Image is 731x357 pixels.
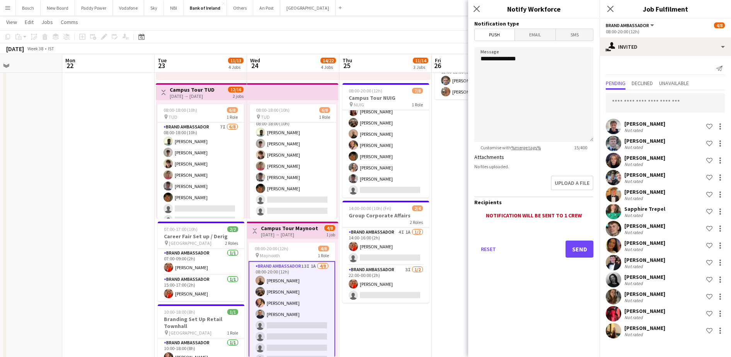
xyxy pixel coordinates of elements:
[65,57,75,64] span: Mon
[624,222,665,229] div: [PERSON_NAME]
[354,102,364,108] span: NUIG
[233,92,244,99] div: 2 jobs
[624,229,644,235] div: Not rated
[474,154,504,161] label: Attachments
[341,61,352,70] span: 25
[624,144,644,150] div: Not rated
[349,205,391,211] span: 14:00-00:00 (10h) (Fri)
[659,80,689,86] span: Unavailable
[41,19,53,26] span: Jobs
[227,330,238,336] span: 1 Role
[261,232,319,237] div: [DATE] → [DATE]
[606,80,625,86] span: Pending
[25,19,34,26] span: Edit
[434,61,441,70] span: 26
[342,265,429,303] app-card-role: Brand Ambassador3I1/222:00-00:00 (2h)[PERSON_NAME]
[412,102,423,108] span: 1 Role
[75,0,113,15] button: Paddy Power
[624,178,644,184] div: Not rated
[158,316,244,330] h3: Branding Set Up Retail Townhall
[227,226,238,232] span: 2/2
[225,240,238,246] span: 2 Roles
[474,212,593,219] div: Notification will be sent to 1 crew
[435,57,441,64] span: Fri
[342,83,429,198] app-job-card: 08:00-20:00 (12h)7/8Campus Tour NUIG NUIG1 RoleBrand Ambassador4I2A7/808:00-20:00 (12h)[PERSON_NA...
[624,195,644,201] div: Not rated
[169,114,177,120] span: TUD
[606,22,649,28] span: Brand Ambassador
[474,20,593,27] h3: Notification type
[632,80,653,86] span: Declined
[48,46,54,51] div: IST
[551,176,593,190] button: Upload a file
[261,225,319,232] h3: Campus Tour Maynooth
[624,331,644,337] div: Not rated
[624,137,665,144] div: [PERSON_NAME]
[412,205,423,211] span: 2/4
[164,226,198,232] span: 07:00-17:00 (10h)
[412,88,423,94] span: 7/8
[158,249,244,275] app-card-role: Brand Ambassador1/107:00-09:00 (2h)[PERSON_NAME]
[624,161,644,167] div: Not rated
[606,22,655,28] button: Brand Ambassador
[169,330,211,336] span: [GEOGRAPHIC_DATA]
[113,0,144,15] button: Vodafone
[157,123,244,227] app-card-role: Brand Ambassador7I6/808:00-18:00 (10h)[PERSON_NAME][PERSON_NAME][PERSON_NAME][PERSON_NAME][PERSON...
[342,57,352,64] span: Thu
[170,86,215,93] h3: Campus Tour TUD
[324,225,335,231] span: 4/8
[624,239,665,246] div: [PERSON_NAME]
[624,280,644,286] div: Not rated
[255,246,288,251] span: 08:00-20:00 (12h)
[228,58,244,63] span: 11/13
[556,29,593,41] span: SMS
[624,256,665,263] div: [PERSON_NAME]
[157,104,244,219] div: 08:00-18:00 (10h)6/8 TUD1 RoleBrand Ambassador7I6/808:00-18:00 (10h)[PERSON_NAME][PERSON_NAME][PE...
[624,297,644,303] div: Not rated
[38,17,56,27] a: Jobs
[342,201,429,303] div: 14:00-00:00 (10h) (Fri)2/4Group Corporate Affairs2 RolesBrand Ambassador4I1A1/214:00-16:00 (2h)[P...
[410,219,423,225] span: 2 Roles
[170,93,215,99] div: [DATE] → [DATE]
[6,19,17,26] span: View
[41,0,75,15] button: New Board
[319,107,330,113] span: 6/8
[26,46,45,51] span: Week 38
[320,58,336,63] span: 14/22
[158,222,244,301] div: 07:00-17:00 (10h)2/2Career Fair Set up / Derig [GEOGRAPHIC_DATA]2 RolesBrand Ambassador1/107:00-0...
[249,243,335,357] app-job-card: 08:00-20:00 (12h)4/8 Maynooth1 RoleBrand Ambassador13I1A4/808:00-20:00 (12h)[PERSON_NAME][PERSON_...
[714,22,725,28] span: 4/8
[184,0,227,15] button: Bank of Ireland
[157,61,167,70] span: 23
[624,205,665,212] div: Sapphire Trepel
[624,273,665,280] div: [PERSON_NAME]
[319,114,330,120] span: 1 Role
[253,0,280,15] button: An Post
[228,87,244,92] span: 12/16
[227,309,238,315] span: 1/1
[158,275,244,301] app-card-role: Brand Ambassador1/115:00-17:00 (2h)[PERSON_NAME]
[342,228,429,265] app-card-role: Brand Ambassador4I1A1/214:00-16:00 (2h)[PERSON_NAME]
[624,263,644,269] div: Not rated
[606,29,725,34] div: 08:00-20:00 (12h)
[511,145,541,150] a: %merge tags%
[58,17,81,27] a: Comms
[250,104,336,219] app-job-card: 08:00-18:00 (10h)6/8 TUD1 RoleBrand Ambassador7I6/808:00-18:00 (10h)[PERSON_NAME][PERSON_NAME][PE...
[624,307,665,314] div: [PERSON_NAME]
[326,231,335,237] div: 1 job
[261,114,270,120] span: TUD
[474,199,593,206] h3: Recipients
[61,19,78,26] span: Comms
[600,4,731,14] h3: Job Fulfilment
[624,154,665,161] div: [PERSON_NAME]
[624,120,665,127] div: [PERSON_NAME]
[474,241,502,258] button: Reset
[624,188,665,195] div: [PERSON_NAME]
[164,309,195,315] span: 10:00-18:00 (8h)
[624,171,665,178] div: [PERSON_NAME]
[250,57,260,64] span: Wed
[624,314,644,320] div: Not rated
[260,253,280,258] span: Maynooth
